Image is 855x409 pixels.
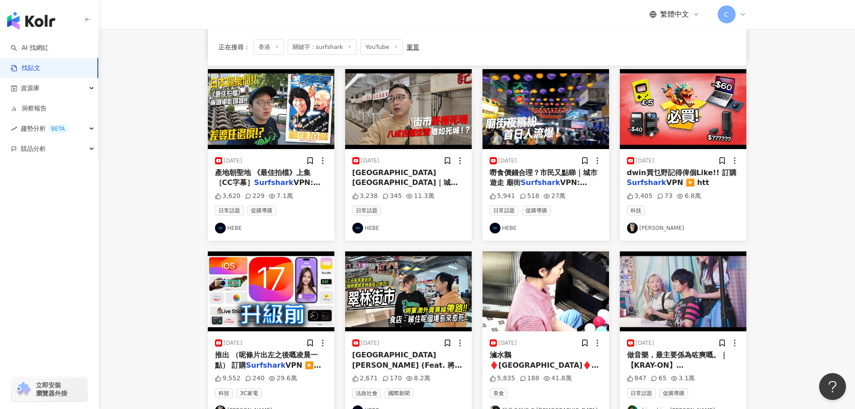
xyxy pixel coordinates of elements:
span: C [724,9,729,19]
div: 29.6萬 [269,374,297,383]
div: 3.1萬 [671,374,695,383]
img: post-image [482,69,609,149]
span: 促購導購 [522,206,551,215]
img: KOL Avatar [352,223,363,233]
span: 繁體中文 [660,9,689,19]
img: chrome extension [14,382,32,396]
a: 找貼文 [11,64,40,73]
span: 國際新聞 [385,388,413,398]
div: [DATE] [361,157,380,165]
span: 趨勢分析 [21,119,68,139]
span: 產地朝聖地 《最佳拍檔》上集［CC字幕］ [215,168,311,187]
div: 9,552 [215,374,241,383]
span: 立即安裝 瀏覽器外掛 [36,381,67,397]
a: 洞察報告 [11,104,47,113]
span: 推出 （呢條片出左之後嘅凌晨一點） 訂購 [215,351,318,369]
img: KOL Avatar [490,223,500,233]
iframe: Help Scout Beacon - Open [819,373,846,400]
div: [DATE] [224,339,242,347]
div: [DATE] [499,339,517,347]
span: 促購導購 [659,388,688,398]
span: 科技 [215,388,233,398]
span: 滷水鵝♦️[GEOGRAPHIC_DATA]♦️粵潮市場取得獨家 [490,351,599,379]
span: 科技 [627,206,645,215]
span: [GEOGRAPHIC_DATA][PERSON_NAME] (Feat. 將軍澳外賣專線) [352,351,462,379]
div: [DATE] [636,157,654,165]
div: 5,835 [490,374,515,383]
mark: Surfshark [254,178,294,187]
div: 170 [382,374,402,383]
span: 日常話題 [490,206,518,215]
div: [DATE] [361,339,380,347]
span: 關鍵字：surfshark [288,40,357,55]
img: KOL Avatar [215,223,226,233]
span: VPN ▶️ htt [666,178,709,187]
span: 做音樂，最主要係為咗爽嘅。｜【KRAY-ON】EP2 [627,351,728,379]
img: post-image [208,69,334,149]
div: 73 [657,192,673,201]
a: KOL AvatarHEBE [490,223,602,233]
img: post-image [620,251,746,331]
a: chrome extension立即安裝 瀏覽器外掛 [12,377,87,401]
img: logo [7,12,55,30]
span: [GEOGRAPHIC_DATA][GEOGRAPHIC_DATA]｜城市遊走 [GEOGRAPHIC_DATA]、[PERSON_NAME] [352,168,460,207]
div: 7.1萬 [269,192,293,201]
img: post-image [620,69,746,149]
span: 競品分析 [21,139,46,159]
div: 5,941 [490,192,515,201]
a: KOL Avatar[PERSON_NAME] [627,223,739,233]
div: [DATE] [499,157,517,165]
span: 法政社會 [352,388,381,398]
span: 3C家電 [237,388,262,398]
img: post-image [208,251,334,331]
div: 3,405 [627,192,653,201]
div: 3,238 [352,192,378,201]
span: YouTube [360,40,403,55]
a: searchAI 找網紅 [11,44,48,53]
div: 41.8萬 [544,374,571,383]
div: 27萬 [544,192,566,201]
span: 正在搜尋 ： [219,44,250,51]
span: 香港 [254,40,284,55]
mark: Surfshark [246,361,285,369]
span: dwin買乜野記得俾個Like!! 訂購 [627,168,737,177]
img: post-image [345,251,472,331]
div: 6.8萬 [677,192,701,201]
div: 2,671 [352,374,378,383]
div: 重置 [407,44,419,51]
div: 65 [651,374,666,383]
span: 日常話題 [215,206,244,215]
div: [DATE] [224,157,242,165]
span: 資源庫 [21,78,39,98]
span: 促購導購 [247,206,276,215]
a: KOL AvatarHEBE [215,223,327,233]
img: post-image [482,251,609,331]
div: [DATE] [636,339,654,347]
a: KOL AvatarHEBE [352,223,465,233]
img: KOL Avatar [627,223,638,233]
div: BETA [48,124,68,133]
div: 345 [382,192,402,201]
span: 日常話題 [627,388,656,398]
span: 嘢食價錢合理？市民又點睇｜城市遊走 廟街 [490,168,597,187]
div: 518 [520,192,539,201]
span: 美食 [490,388,508,398]
mark: Surfshark [627,178,666,187]
span: 日常話題 [352,206,381,215]
mark: Surfshark [521,178,560,187]
div: 847 [627,374,647,383]
div: 188 [520,374,539,383]
img: post-image [345,69,472,149]
div: 8.2萬 [406,374,430,383]
span: rise [11,126,17,132]
div: 11.3萬 [406,192,434,201]
div: 240 [245,374,265,383]
div: 3,620 [215,192,241,201]
div: 229 [245,192,265,201]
